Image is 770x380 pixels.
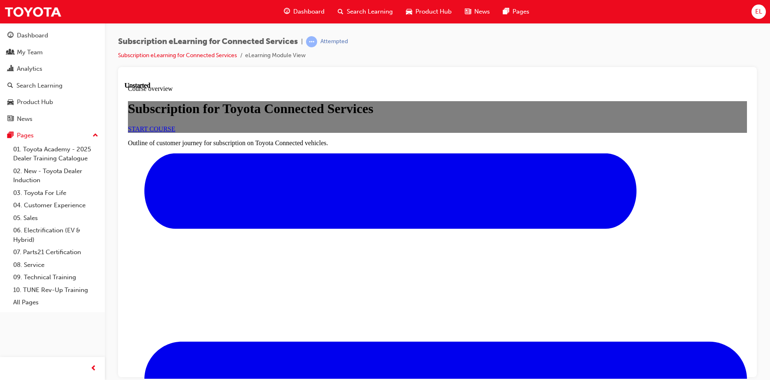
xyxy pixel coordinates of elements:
a: 01. Toyota Academy - 2025 Dealer Training Catalogue [10,143,102,165]
a: news-iconNews [458,3,496,20]
span: Search Learning [347,7,393,16]
p: Outline of customer journey for subscription on Toyota Connected vehicles. [3,58,622,65]
span: car-icon [406,7,412,17]
a: 06. Electrification (EV & Hybrid) [10,224,102,246]
div: News [17,114,32,124]
span: learningRecordVerb_ATTEMPT-icon [306,36,317,47]
div: Dashboard [17,31,48,40]
div: Product Hub [17,97,53,107]
button: Pages [3,128,102,143]
div: Attempted [320,38,348,46]
a: Analytics [3,61,102,76]
a: Subscription eLearning for Connected Services [118,52,237,59]
div: Analytics [17,64,42,74]
a: 04. Customer Experience [10,199,102,212]
span: Product Hub [415,7,452,16]
div: My Team [17,48,43,57]
a: My Team [3,45,102,60]
li: eLearning Module View [245,51,306,60]
a: car-iconProduct Hub [399,3,458,20]
a: 05. Sales [10,212,102,225]
span: guage-icon [7,32,14,39]
a: START COURSE [3,44,51,51]
span: prev-icon [90,364,97,374]
a: guage-iconDashboard [277,3,331,20]
span: | [301,37,303,46]
a: search-iconSearch Learning [331,3,399,20]
span: pages-icon [7,132,14,139]
img: Trak [4,2,62,21]
a: 02. New - Toyota Dealer Induction [10,165,102,187]
div: Search Learning [16,81,63,90]
span: chart-icon [7,65,14,73]
a: News [3,111,102,127]
a: All Pages [10,296,102,309]
a: 10. TUNE Rev-Up Training [10,284,102,297]
span: Pages [513,7,529,16]
span: pages-icon [503,7,509,17]
button: EL [751,5,766,19]
span: search-icon [7,82,13,90]
span: news-icon [7,116,14,123]
a: 08. Service [10,259,102,271]
span: News [474,7,490,16]
a: Product Hub [3,95,102,110]
button: DashboardMy TeamAnalyticsSearch LearningProduct HubNews [3,26,102,128]
span: car-icon [7,99,14,106]
span: Dashboard [293,7,325,16]
h1: Subscription for Toyota Connected Services [3,19,622,35]
span: EL [755,7,762,16]
a: 09. Technical Training [10,271,102,284]
a: Search Learning [3,78,102,93]
div: Pages [17,131,34,140]
a: 03. Toyota For Life [10,187,102,199]
a: pages-iconPages [496,3,536,20]
span: up-icon [93,130,98,141]
a: 07. Parts21 Certification [10,246,102,259]
span: people-icon [7,49,14,56]
span: Subscription eLearning for Connected Services [118,37,298,46]
span: search-icon [338,7,343,17]
span: Course overview [3,3,48,10]
span: guage-icon [284,7,290,17]
span: news-icon [465,7,471,17]
a: Dashboard [3,28,102,43]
